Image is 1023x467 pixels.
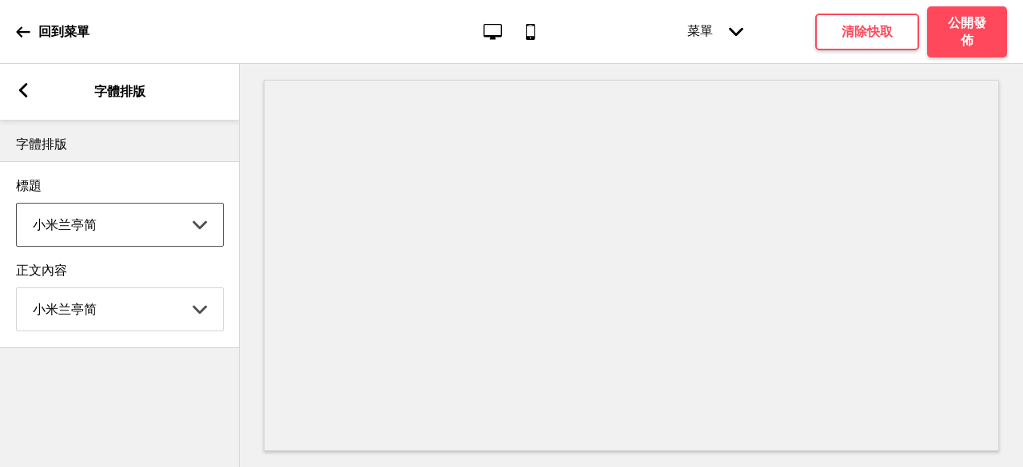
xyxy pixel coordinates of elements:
div: 菜單 [671,7,759,56]
h4: 清除快取 [842,23,893,41]
label: 標題 [16,178,224,195]
button: 公開發佈 [927,6,1007,57]
p: 字體排版 [16,136,224,153]
p: 回到菜單 [38,23,90,41]
p: 字體排版 [94,83,145,101]
h4: 公開發佈 [943,14,991,49]
button: 清除快取 [815,14,919,50]
a: 回到菜單 [16,10,90,53]
label: 正文內容 [16,263,224,279]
